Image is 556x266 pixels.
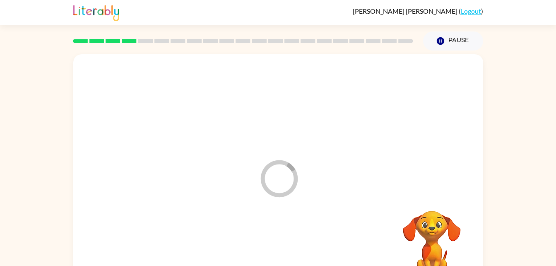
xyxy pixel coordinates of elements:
a: Logout [461,7,481,15]
img: Literably [73,3,119,21]
span: [PERSON_NAME] [PERSON_NAME] [353,7,459,15]
button: Pause [423,31,483,51]
div: ( ) [353,7,483,15]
